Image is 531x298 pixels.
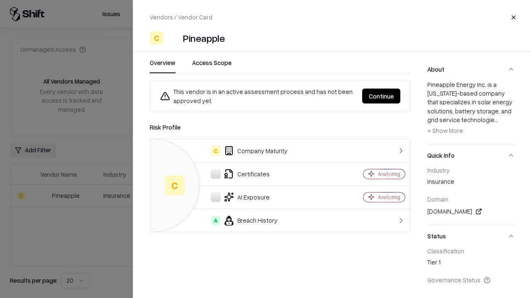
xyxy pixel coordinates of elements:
button: Quick Info [427,144,514,166]
button: Overview [150,58,175,73]
div: [DOMAIN_NAME] [427,207,514,216]
div: Certificates [157,169,334,179]
div: C [150,31,163,45]
button: Continue [362,89,400,103]
div: Analyzing [378,171,400,178]
p: Vendors / Vendor Card [150,13,212,22]
button: + Show More [427,124,463,137]
div: Quick Info [427,166,514,225]
div: About [427,80,514,144]
img: Pineapple [166,31,180,45]
div: Pineapple [183,31,225,45]
div: C [165,175,185,195]
div: Classification [427,247,514,255]
div: Tier 1 [427,258,514,269]
span: ... [494,116,498,123]
div: Company Maturity [157,146,334,156]
div: AI Exposure [157,192,334,202]
button: About [427,58,514,80]
div: C [211,146,221,156]
div: Analyzing [378,194,400,201]
button: Access Scope [192,58,231,73]
div: Risk Profile [150,122,411,132]
div: Pineapple Energy Inc. is a [US_STATE]-based company that specializes in solar energy solutions, b... [427,80,514,137]
div: Industry [427,166,514,174]
div: Breach History [157,216,334,226]
div: This vendor is in an active assessment process and has not been approved yet. [160,87,356,105]
button: Status [427,225,514,247]
div: insurance [427,177,514,189]
div: Governance Status [427,276,514,284]
div: Domain [427,195,514,203]
span: + Show More [427,127,463,134]
div: A [211,216,221,226]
